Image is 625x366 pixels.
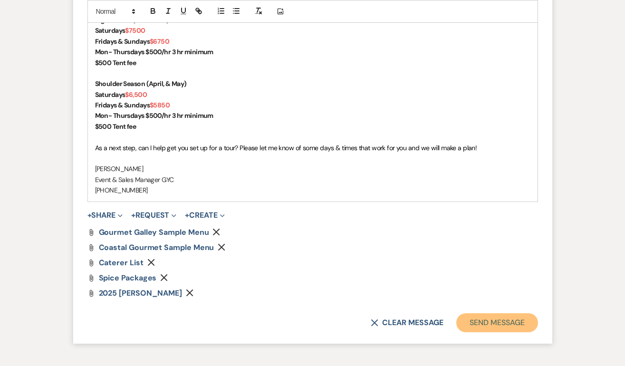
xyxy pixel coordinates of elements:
span: Gourmet Galley Sample Menu [99,227,209,237]
strong: Saturdays [95,26,125,35]
strong: Mon- Thursdays $500/hr 3 hr minimum [95,111,213,120]
p: [PHONE_NUMBER] [95,185,530,195]
p: [PERSON_NAME] [95,164,530,174]
strong: $6,500 [125,90,147,99]
p: Event & Sales Manager GYC [95,174,530,185]
button: Clear message [371,319,443,327]
strong: Fridays & Sundays [95,101,150,109]
strong: $7500 [125,26,145,35]
strong: $500 Tent fee [95,122,136,131]
a: Caterer List [99,259,144,267]
strong: Saturdays [95,90,125,99]
strong: High Season (June- Oct) [95,16,169,24]
a: Spice Packages [99,274,157,282]
span: 2025 [PERSON_NAME] [99,288,183,298]
span: Spice Packages [99,273,157,283]
strong: Shoulder Season (April, & May) [95,79,187,88]
strong: $500 Tent fee [95,58,136,67]
span: Caterer List [99,258,144,268]
strong: Mon- Thursdays $500/hr 3 hr minimum [95,48,213,56]
button: Share [87,212,123,219]
span: As a next step, can I help get you set up for a tour? Please let me know of some days & times tha... [95,144,477,152]
a: Gourmet Galley Sample Menu [99,229,209,236]
button: Request [131,212,176,219]
strong: Fridays & Sundays [95,37,150,46]
strong: $6750 [150,37,169,46]
span: + [87,212,92,219]
strong: $5850 [150,101,170,109]
button: Send Message [456,313,538,332]
a: 2025 [PERSON_NAME] [99,289,183,297]
button: Create [185,212,224,219]
span: + [131,212,135,219]
span: + [185,212,189,219]
a: Coastal Gourmet Sample Menu [99,244,214,251]
span: Coastal Gourmet Sample Menu [99,242,214,252]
